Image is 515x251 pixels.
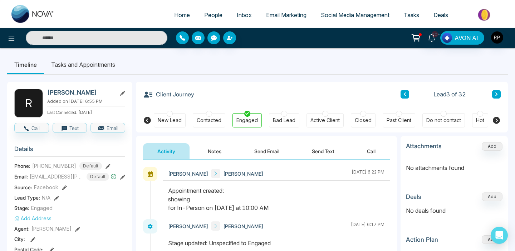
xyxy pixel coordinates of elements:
[31,204,53,212] span: Engaged
[32,162,76,170] span: [PHONE_NUMBER]
[314,8,397,22] a: Social Media Management
[406,193,421,200] h3: Deals
[53,123,87,133] button: Text
[230,8,259,22] a: Inbox
[406,142,442,150] h3: Attachments
[30,173,83,180] span: [EMAIL_ADDRESS][PERSON_NAME][DOMAIN_NAME]
[14,235,25,243] span: City :
[14,162,30,170] span: Phone:
[223,170,263,177] span: [PERSON_NAME]
[266,11,306,19] span: Email Marketing
[14,145,125,156] h3: Details
[442,33,452,43] img: Lead Flow
[11,5,54,23] img: Nova CRM Logo
[482,142,502,151] button: Add
[237,11,252,19] span: Inbox
[321,11,389,19] span: Social Media Management
[14,123,49,133] button: Call
[355,117,372,124] div: Closed
[174,11,190,19] span: Home
[491,227,508,244] div: Open Intercom Messenger
[223,222,263,230] span: [PERSON_NAME]
[397,8,426,22] a: Tasks
[14,194,40,201] span: Lead Type:
[455,34,478,42] span: AVON AI
[14,89,43,117] div: R
[476,117,484,124] div: Hot
[31,225,72,232] span: [PERSON_NAME]
[236,117,258,124] div: Engaged
[44,55,122,74] li: Tasks and Appointments
[193,143,236,159] button: Notes
[406,158,502,172] p: No attachments found
[352,169,384,178] div: [DATE] 6:22 PM
[14,184,32,191] span: Source:
[143,89,194,100] h3: Client Journey
[351,221,384,231] div: [DATE] 6:17 PM
[87,173,109,181] span: Default
[482,235,502,244] button: Add
[310,117,340,124] div: Active Client
[491,31,503,44] img: User Avatar
[482,192,502,201] button: Add
[273,117,295,124] div: Bad Lead
[42,194,50,201] span: N/A
[90,123,125,133] button: Email
[482,143,502,149] span: Add
[204,11,222,19] span: People
[168,222,208,230] span: [PERSON_NAME]
[406,206,502,215] p: No deals found
[14,173,28,180] span: Email:
[168,170,208,177] span: [PERSON_NAME]
[433,11,448,19] span: Deals
[440,31,484,45] button: AVON AI
[47,98,125,105] p: Added on [DATE] 6:55 PM
[34,184,58,191] span: Facebook
[167,8,197,22] a: Home
[353,143,390,159] button: Call
[426,8,455,22] a: Deals
[433,90,466,99] span: Lead 3 of 32
[459,7,511,23] img: Market-place.gif
[158,117,182,124] div: New Lead
[197,117,221,124] div: Contacted
[79,162,102,170] span: Default
[14,225,30,232] span: Agent:
[197,8,230,22] a: People
[432,31,438,37] span: 10+
[406,236,438,243] h3: Action Plan
[259,8,314,22] a: Email Marketing
[298,143,349,159] button: Send Text
[240,143,294,159] button: Send Email
[14,204,29,212] span: Stage:
[7,55,44,74] li: Timeline
[423,31,440,44] a: 10+
[14,215,51,222] button: Add Address
[426,117,461,124] div: Do not contact
[404,11,419,19] span: Tasks
[47,108,125,116] p: Last Connected: [DATE]
[143,143,190,159] button: Activity
[47,89,114,96] h2: [PERSON_NAME]
[387,117,411,124] div: Past Client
